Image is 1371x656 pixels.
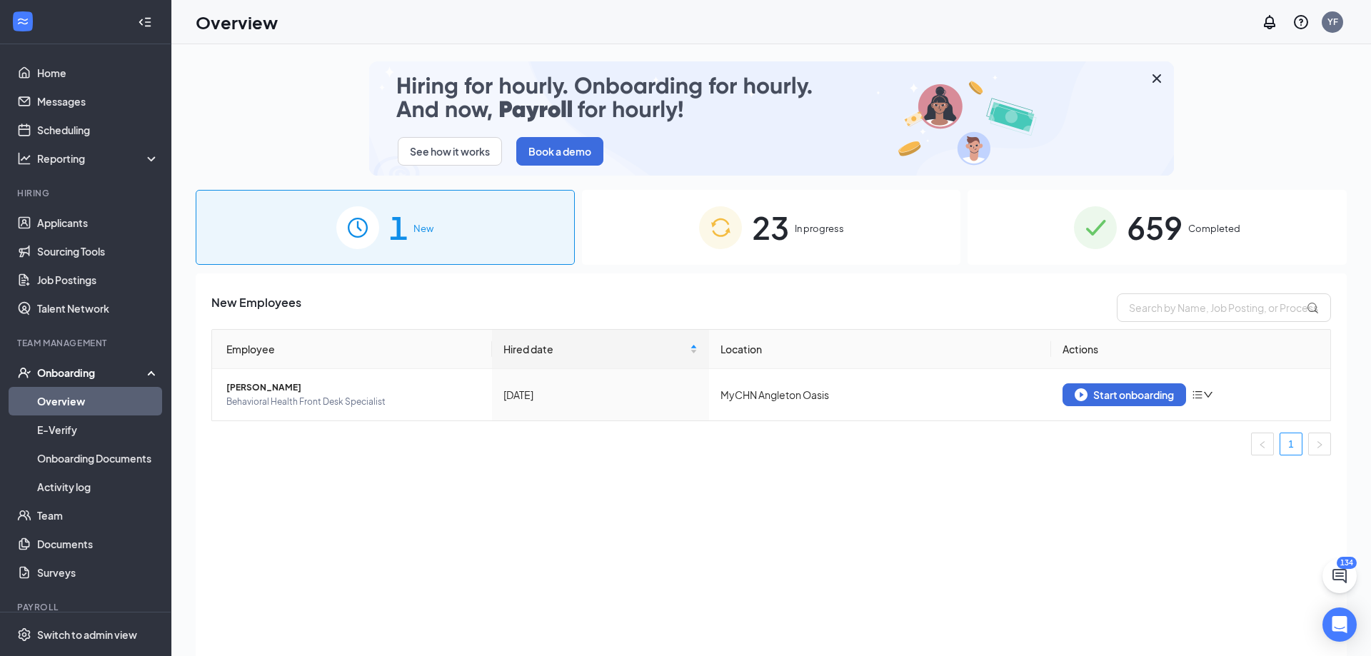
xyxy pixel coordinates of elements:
[1308,433,1331,455] button: right
[1203,390,1213,400] span: down
[16,14,30,29] svg: WorkstreamLogo
[212,330,492,369] th: Employee
[37,365,147,380] div: Onboarding
[1292,14,1310,31] svg: QuestionInfo
[17,187,156,199] div: Hiring
[398,137,502,166] button: See how it works
[37,151,160,166] div: Reporting
[1117,293,1331,322] input: Search by Name, Job Posting, or Process
[37,415,159,444] a: E-Verify
[1280,433,1302,455] li: 1
[37,473,159,501] a: Activity log
[226,395,481,409] span: Behavioral Health Front Desk Specialist
[1251,433,1274,455] li: Previous Page
[1337,557,1357,569] div: 134
[752,203,789,252] span: 23
[1188,221,1240,236] span: Completed
[516,137,603,166] button: Book a demo
[413,221,433,236] span: New
[138,15,152,29] svg: Collapse
[1258,440,1267,449] span: left
[795,221,844,236] span: In progress
[37,237,159,266] a: Sourcing Tools
[1327,16,1338,28] div: YF
[37,501,159,530] a: Team
[37,87,159,116] a: Messages
[1251,433,1274,455] button: left
[17,337,156,349] div: Team Management
[1192,389,1203,400] span: bars
[1127,203,1182,252] span: 659
[37,208,159,237] a: Applicants
[369,61,1174,176] img: payroll-small.gif
[37,558,159,587] a: Surveys
[1051,330,1331,369] th: Actions
[1322,559,1357,593] button: ChatActive
[1063,383,1186,406] button: Start onboarding
[226,380,481,395] span: [PERSON_NAME]
[37,444,159,473] a: Onboarding Documents
[503,387,698,403] div: [DATE]
[37,530,159,558] a: Documents
[17,601,156,613] div: Payroll
[37,294,159,323] a: Talent Network
[196,10,278,34] h1: Overview
[37,387,159,415] a: Overview
[709,330,1051,369] th: Location
[17,627,31,642] svg: Settings
[1261,14,1278,31] svg: Notifications
[37,627,137,642] div: Switch to admin view
[1331,567,1348,585] svg: ChatActive
[211,293,301,322] span: New Employees
[1308,433,1331,455] li: Next Page
[37,59,159,87] a: Home
[1280,433,1302,455] a: 1
[709,369,1051,420] td: MyCHN Angleton Oasis
[1315,440,1324,449] span: right
[37,266,159,294] a: Job Postings
[1148,70,1165,87] svg: Cross
[17,365,31,380] svg: UserCheck
[17,151,31,166] svg: Analysis
[37,116,159,144] a: Scheduling
[1322,607,1357,642] div: Open Intercom Messenger
[503,341,687,357] span: Hired date
[1075,388,1174,401] div: Start onboarding
[389,203,408,252] span: 1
